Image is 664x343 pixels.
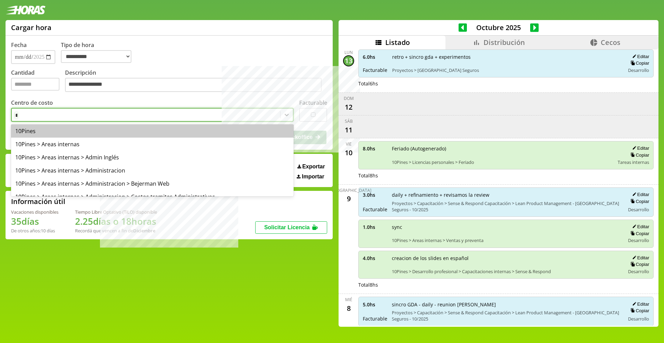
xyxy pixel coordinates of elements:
div: Vacaciones disponibles [11,209,58,215]
label: Facturable [299,99,327,106]
span: Facturable [363,67,387,73]
span: Desarrollo [628,316,649,322]
img: logotipo [6,6,46,15]
div: 9 [343,193,354,204]
span: Distribución [483,38,525,47]
span: Proyectos > Capacitación > Sense & Respond Capacitación > Lean Product Management - [GEOGRAPHIC_D... [392,200,620,213]
span: sync [392,224,620,230]
h2: Información útil [11,197,65,206]
div: 10Pines > Areas internas [11,138,294,151]
b: Diciembre [133,228,155,234]
button: Copiar [628,198,649,204]
span: Cecos [601,38,620,47]
span: Desarrollo [628,237,649,243]
button: Solicitar Licencia [255,221,327,234]
span: 3.0 hs [363,192,387,198]
button: Copiar [628,308,649,314]
div: 10Pines > Areas internas > Administracion > Bejerman Web [11,177,294,190]
span: Facturable [363,206,387,213]
span: 10Pines > Licencias personales > Feriado [392,159,613,165]
div: 8 [343,303,354,314]
span: Desarrollo [628,268,649,275]
div: 10 [343,147,354,158]
span: 10Pines > Areas internas > Ventas y preventa [392,237,620,243]
button: Copiar [628,261,649,267]
button: Editar [630,301,649,307]
h1: Cargar hora [11,23,52,32]
h1: 35 días [11,215,58,228]
div: Total 8 hs [358,172,654,179]
button: Exportar [295,163,327,170]
div: 13 [343,55,354,66]
div: sáb [345,118,353,124]
div: 10Pines [11,124,294,138]
div: lun [344,49,353,55]
div: vie [346,141,352,147]
span: Tareas internas [618,159,649,165]
div: Total 8 hs [358,281,654,288]
div: Recordá que vencen a fin de [75,228,157,234]
button: Editar [630,54,649,59]
label: Cantidad [11,69,65,94]
span: 4.0 hs [363,255,387,261]
div: 10Pines > Areas internas > Administracion > Costos tramites Administrativos [11,190,294,203]
button: Editar [630,192,649,197]
div: scrollable content [339,49,658,326]
div: 11 [343,124,354,135]
div: 10Pines > Areas internas > Admin Inglés [11,151,294,164]
span: 10Pines > Desarrollo profesional > Capacitaciones internas > Sense & Respond [392,268,620,275]
textarea: Descripción [65,78,322,92]
span: daily + refinamiento + revisamos la review [392,192,620,198]
span: sincro GDA - daily - reunion [PERSON_NAME] [392,301,620,308]
span: retro + sincro gda + experimentos [392,54,620,60]
div: Tiempo Libre Optativo (TiLO) disponible [75,209,157,215]
span: 8.0 hs [363,145,387,152]
button: Editar [630,145,649,151]
button: Copiar [628,231,649,237]
span: Proyectos > [GEOGRAPHIC_DATA] Seguros [392,67,620,73]
label: Centro de costo [11,99,53,106]
span: Octubre 2025 [467,23,530,32]
span: creacion de los slides en español [392,255,620,261]
span: Importar [302,174,324,180]
span: Desarrollo [628,67,649,73]
button: Editar [630,255,649,261]
span: Feriado (Autogenerado) [392,145,613,152]
input: Cantidad [11,78,59,91]
div: Total 6 hs [358,80,654,87]
span: Listado [385,38,410,47]
div: 10Pines > Areas internas > Administracion [11,164,294,177]
span: Facturable [363,315,387,322]
label: Descripción [65,69,327,94]
label: Tipo de hora [61,41,137,64]
button: Copiar [628,60,649,66]
div: De otros años: 10 días [11,228,58,234]
span: 6.0 hs [363,54,387,60]
select: Tipo de hora [61,50,131,63]
button: Editar [630,224,649,230]
span: Desarrollo [628,206,649,213]
span: Proyectos > Capacitación > Sense & Respond Capacitación > Lean Product Management - [GEOGRAPHIC_D... [392,309,620,322]
span: Solicitar Licencia [264,224,310,230]
h1: 2.25 días o 18 horas [75,215,157,228]
span: 5.0 hs [363,301,387,308]
label: Fecha [11,41,27,49]
div: mié [345,297,352,303]
button: Copiar [628,152,649,158]
span: Exportar [302,164,325,170]
div: dom [344,95,354,101]
div: 12 [343,101,354,112]
span: 1.0 hs [363,224,387,230]
div: [DEMOGRAPHIC_DATA] [326,187,371,193]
